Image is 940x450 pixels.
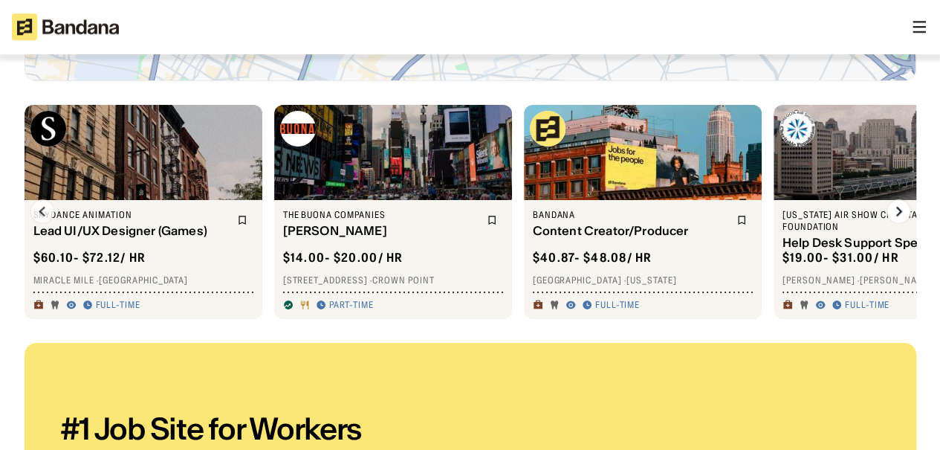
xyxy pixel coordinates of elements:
div: $ 40.87 - $48.08 / hr [533,250,652,266]
img: Oregon Air Show Charitable Foundation logo [779,111,815,147]
div: Content Creator/Producer [533,224,727,238]
div: Full-time [595,299,641,311]
div: $ 19.00 - $31.00 / hr [782,250,899,266]
img: The Buona Companies logo [280,111,316,147]
div: Part-time [329,299,375,311]
img: Skydance Animation logo [30,111,66,147]
div: Lead UI/UX Designer (Games) [33,224,228,238]
img: Bandana logotype [12,13,119,40]
img: Right Arrow [886,199,910,223]
div: Bandana [533,209,727,221]
a: Bandana logoBandanaContent Creator/Producer$40.87- $48.08/ hr[GEOGRAPHIC_DATA] ·[US_STATE]Full-time [524,105,762,319]
a: The Buona Companies logoThe Buona Companies[PERSON_NAME]$14.00- $20.00/ hr[STREET_ADDRESS] ·Crown... [274,105,512,319]
img: Bandana logo [530,111,565,147]
div: [STREET_ADDRESS] · Crown Point [283,274,503,286]
div: $ 60.10 - $72.12 / hr [33,250,146,266]
div: [GEOGRAPHIC_DATA] · [US_STATE] [533,274,753,286]
div: Full-time [96,299,141,311]
div: Miracle Mile · [GEOGRAPHIC_DATA] [33,274,253,286]
img: Left Arrow [30,199,54,223]
div: The Buona Companies [283,209,478,221]
div: $ 14.00 - $20.00 / hr [283,250,403,266]
div: Full-time [845,299,890,311]
div: Skydance Animation [33,209,228,221]
div: #1 Job Site for Workers [60,414,423,444]
a: Skydance Animation logoSkydance AnimationLead UI/UX Designer (Games)$60.10- $72.12/ hrMiracle Mil... [25,105,262,319]
div: [PERSON_NAME] [283,224,478,238]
